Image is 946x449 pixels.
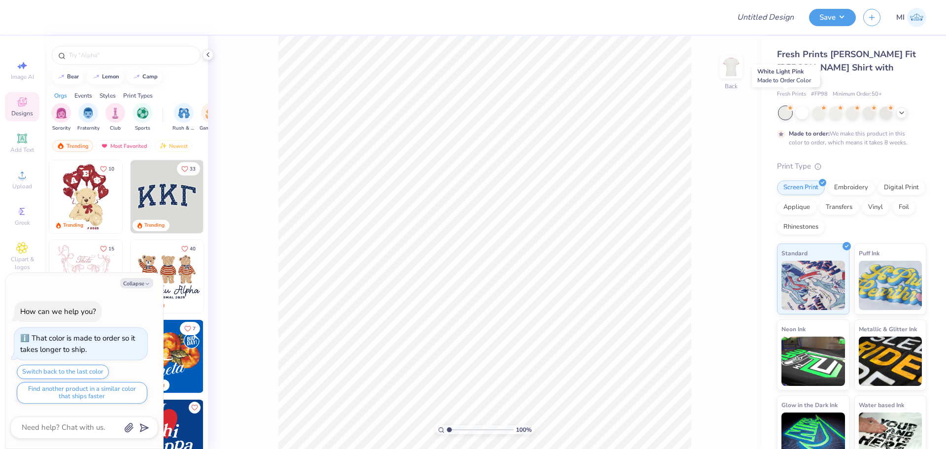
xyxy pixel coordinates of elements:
[159,142,167,149] img: Newest.gif
[155,140,192,152] div: Newest
[809,9,856,26] button: Save
[721,57,741,77] img: Back
[92,74,100,80] img: trend_line.gif
[5,255,39,271] span: Clipart & logos
[144,222,165,229] div: Trending
[52,125,70,132] span: Sorority
[137,107,148,119] img: Sports Image
[878,180,925,195] div: Digital Print
[777,161,926,172] div: Print Type
[177,242,200,255] button: Like
[96,162,119,175] button: Like
[108,246,114,251] span: 15
[200,125,222,132] span: Game Day
[57,74,65,80] img: trend_line.gif
[49,240,122,313] img: 83dda5b0-2158-48ca-832c-f6b4ef4c4536
[68,50,194,60] input: Try "Alpha"
[56,107,67,119] img: Sorority Image
[777,200,816,215] div: Applique
[781,248,808,258] span: Standard
[10,146,34,154] span: Add Text
[131,160,203,233] img: 3b9aba4f-e317-4aa7-a679-c95a879539bd
[178,107,190,119] img: Rush & Bid Image
[781,261,845,310] img: Standard
[203,160,276,233] img: edfb13fc-0e43-44eb-bea2-bf7fc0dd67f9
[896,8,926,27] a: MI
[862,200,889,215] div: Vinyl
[200,103,222,132] button: filter button
[729,7,802,27] input: Untitled Design
[52,140,93,152] div: Trending
[205,107,217,119] img: Game Day Image
[777,48,916,87] span: Fresh Prints [PERSON_NAME] Fit [PERSON_NAME] Shirt with Stripes
[54,91,67,100] div: Orgs
[105,103,125,132] div: filter for Club
[87,69,124,84] button: lemon
[83,107,94,119] img: Fraternity Image
[11,109,33,117] span: Designs
[757,76,811,84] span: Made to Order Color
[189,402,201,414] button: Like
[67,74,79,79] div: bear
[781,400,838,410] span: Glow in the Dark Ink
[172,103,195,132] div: filter for Rush & Bid
[120,278,153,288] button: Collapse
[63,222,83,229] div: Trending
[20,307,96,316] div: How can we help you?
[896,12,905,23] span: MI
[15,219,30,227] span: Greek
[110,107,121,119] img: Club Image
[20,333,135,354] div: That color is made to order so it takes longer to ship.
[127,69,162,84] button: camp
[12,182,32,190] span: Upload
[123,91,153,100] div: Print Types
[51,103,71,132] button: filter button
[110,125,121,132] span: Club
[203,240,276,313] img: d12c9beb-9502-45c7-ae94-40b97fdd6040
[859,400,904,410] span: Water based Ink
[177,162,200,175] button: Like
[781,337,845,386] img: Neon Ink
[133,103,152,132] button: filter button
[101,142,108,149] img: most_fav.gif
[122,240,195,313] img: d12a98c7-f0f7-4345-bf3a-b9f1b718b86e
[193,326,196,331] span: 7
[190,167,196,172] span: 33
[859,324,917,334] span: Metallic & Glitter Ink
[781,324,806,334] span: Neon Ink
[203,320,276,393] img: f22b6edb-555b-47a9-89ed-0dd391bfae4f
[133,74,140,80] img: trend_line.gif
[11,73,34,81] span: Image AI
[180,322,200,335] button: Like
[811,90,828,99] span: # FP98
[172,103,195,132] button: filter button
[74,91,92,100] div: Events
[859,337,922,386] img: Metallic & Glitter Ink
[859,261,922,310] img: Puff Ink
[102,74,119,79] div: lemon
[17,365,109,379] button: Switch back to the last color
[172,125,195,132] span: Rush & Bid
[51,103,71,132] div: filter for Sorority
[17,382,147,404] button: Find another product in a similar color that ships faster
[49,160,122,233] img: 587403a7-0594-4a7f-b2bd-0ca67a3ff8dd
[789,129,910,147] div: We make this product in this color to order, which means it takes 8 weeks.
[516,425,532,434] span: 100 %
[96,140,152,152] div: Most Favorited
[777,90,806,99] span: Fresh Prints
[777,220,825,235] div: Rhinestones
[907,8,926,27] img: Ma. Isabella Adad
[131,320,203,393] img: 8659caeb-cee5-4a4c-bd29-52ea2f761d42
[96,242,119,255] button: Like
[142,74,158,79] div: camp
[108,167,114,172] span: 10
[833,90,882,99] span: Minimum Order: 50 +
[77,103,100,132] div: filter for Fraternity
[859,248,879,258] span: Puff Ink
[122,160,195,233] img: e74243e0-e378-47aa-a400-bc6bcb25063a
[135,125,150,132] span: Sports
[789,130,830,138] strong: Made to order:
[892,200,915,215] div: Foil
[57,142,65,149] img: trending.gif
[725,82,738,91] div: Back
